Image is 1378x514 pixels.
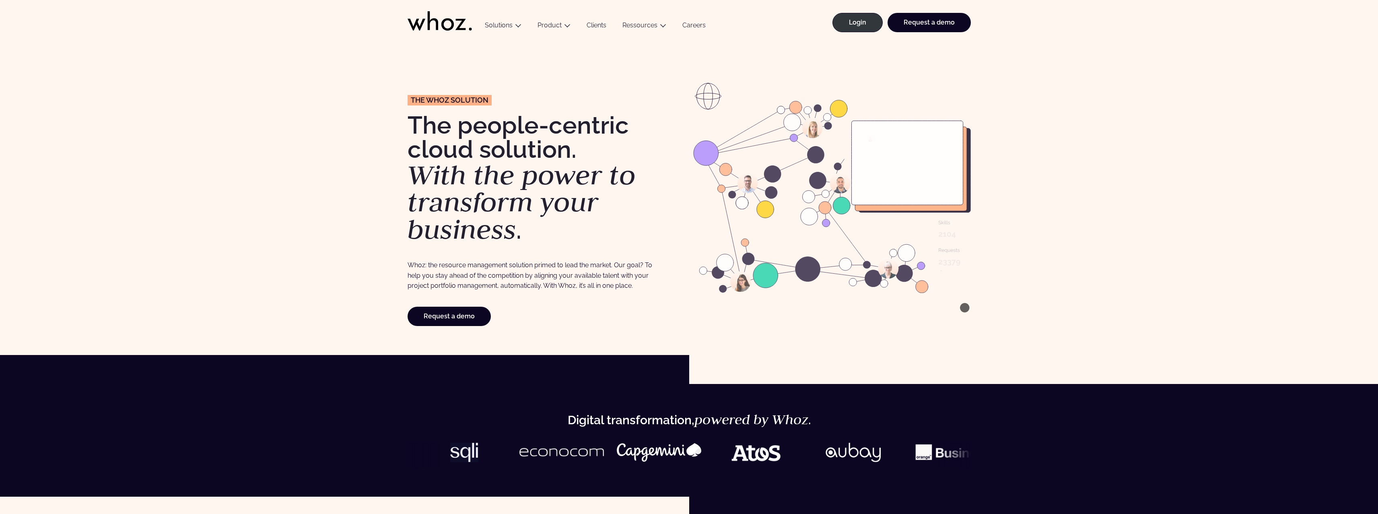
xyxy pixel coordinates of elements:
p: Digital transformation, . [16,413,1362,427]
p: Whoz: the resource management solution primed to lead the market. Our goal? To help you stay ahea... [408,260,657,291]
button: Solutions [477,21,529,32]
g: 2104 [938,232,955,237]
a: Request a demo [408,307,491,326]
em: powered by Whoz [694,411,808,428]
a: Login [832,13,883,32]
button: Ressources [614,21,674,32]
g: Skills [938,221,950,224]
a: Careers [674,21,714,32]
a: Ressources [622,21,657,29]
g: Requests [939,248,960,253]
button: Product [529,21,579,32]
g: 23379 [938,260,960,265]
a: Clients [579,21,614,32]
em: With the power to transform your business [408,157,636,247]
a: Request a demo [888,13,971,32]
h1: The people-centric cloud solution. . [408,113,685,243]
a: Product [538,21,562,29]
span: The Whoz solution [411,97,488,104]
